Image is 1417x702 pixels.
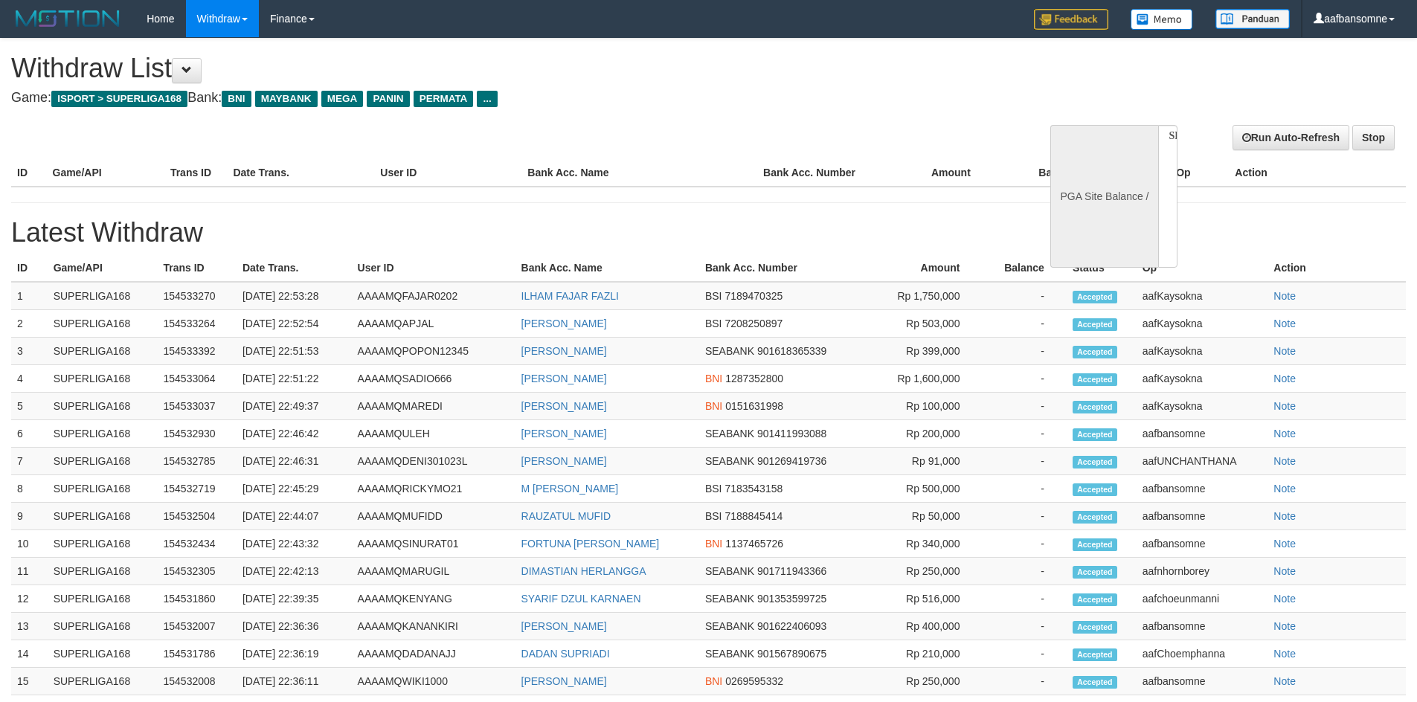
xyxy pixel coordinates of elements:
td: - [982,530,1066,558]
th: Action [1229,159,1406,187]
td: [DATE] 22:45:29 [237,475,352,503]
span: Accepted [1073,401,1117,413]
td: SUPERLIGA168 [48,585,158,613]
td: aafbansomne [1137,613,1268,640]
th: Game/API [47,159,164,187]
span: BNI [705,675,722,687]
td: - [982,558,1066,585]
td: 154533037 [157,393,236,420]
td: SUPERLIGA168 [48,282,158,310]
td: SUPERLIGA168 [48,475,158,503]
th: Bank Acc. Number [699,254,875,282]
td: 9 [11,503,48,530]
td: 154533392 [157,338,236,365]
td: 10 [11,530,48,558]
td: - [982,613,1066,640]
a: DIMASTIAN HERLANGGA [521,565,646,577]
th: Bank Acc. Number [757,159,875,187]
td: 154531860 [157,585,236,613]
th: ID [11,254,48,282]
td: - [982,585,1066,613]
a: SYARIF DZUL KARNAEN [521,593,641,605]
td: SUPERLIGA168 [48,530,158,558]
td: 5 [11,393,48,420]
td: aafKaysokna [1137,282,1268,310]
td: 3 [11,338,48,365]
td: - [982,310,1066,338]
td: AAAAMQFAJAR0202 [352,282,515,310]
td: SUPERLIGA168 [48,310,158,338]
td: 154533264 [157,310,236,338]
span: 901567890675 [757,648,826,660]
td: aafKaysokna [1137,365,1268,393]
td: 6 [11,420,48,448]
td: - [982,475,1066,503]
a: Note [1273,620,1296,632]
a: Note [1273,428,1296,439]
span: 901618365339 [757,345,826,357]
td: Rp 516,000 [875,585,982,613]
td: [DATE] 22:49:37 [237,393,352,420]
th: Action [1267,254,1406,282]
td: 154532305 [157,558,236,585]
a: [PERSON_NAME] [521,428,607,439]
td: SUPERLIGA168 [48,613,158,640]
span: BNI [705,538,722,550]
span: ISPORT > SUPERLIGA168 [51,91,187,107]
td: Rp 100,000 [875,393,982,420]
span: 901269419736 [757,455,826,467]
span: SEABANK [705,593,754,605]
td: AAAAMQSADIO666 [352,365,515,393]
th: Date Trans. [237,254,352,282]
td: [DATE] 22:36:11 [237,668,352,695]
span: Accepted [1073,538,1117,551]
span: SEABANK [705,428,754,439]
th: Op [1137,254,1268,282]
div: PGA Site Balance / [1050,125,1157,268]
td: Rp 399,000 [875,338,982,365]
span: 7188845414 [724,510,783,522]
span: SEABANK [705,648,754,660]
td: aafnhornborey [1137,558,1268,585]
th: Game/API [48,254,158,282]
td: Rp 210,000 [875,640,982,668]
th: Balance [982,254,1066,282]
th: Op [1170,159,1229,187]
td: AAAAMQWIKI1000 [352,668,515,695]
span: Accepted [1073,346,1117,358]
span: 1287352800 [725,373,783,384]
a: [PERSON_NAME] [521,400,607,412]
h1: Withdraw List [11,54,930,83]
span: Accepted [1073,648,1117,661]
span: Accepted [1073,593,1117,606]
th: Trans ID [157,254,236,282]
span: MAYBANK [255,91,318,107]
td: 154532930 [157,420,236,448]
span: Accepted [1073,291,1117,303]
td: AAAAMQAPJAL [352,310,515,338]
td: aafKaysokna [1137,310,1268,338]
span: BSI [705,318,722,329]
span: 901353599725 [757,593,826,605]
a: [PERSON_NAME] [521,345,607,357]
td: - [982,393,1066,420]
td: aafKaysokna [1137,338,1268,365]
th: Status [1067,254,1137,282]
td: aafUNCHANTHANA [1137,448,1268,475]
a: Note [1273,483,1296,495]
span: Accepted [1073,511,1117,524]
td: aafbansomne [1137,420,1268,448]
th: Trans ID [164,159,228,187]
span: SEABANK [705,455,754,467]
td: Rp 50,000 [875,503,982,530]
span: BNI [222,91,251,107]
span: 7183543158 [724,483,783,495]
td: aafbansomne [1137,475,1268,503]
span: Accepted [1073,318,1117,331]
span: SEABANK [705,345,754,357]
a: RAUZATUL MUFID [521,510,611,522]
td: - [982,338,1066,365]
a: [PERSON_NAME] [521,620,607,632]
td: AAAAMQULEH [352,420,515,448]
a: Note [1273,373,1296,384]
